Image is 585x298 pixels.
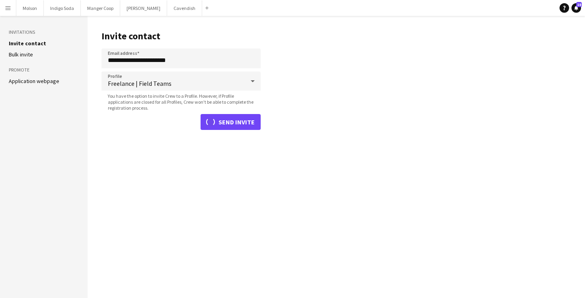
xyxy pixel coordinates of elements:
[108,79,245,87] span: Freelance | Field Teams
[9,40,46,47] a: Invite contact
[101,30,261,42] h1: Invite contact
[9,29,79,36] h3: Invitations
[571,3,581,13] a: 18
[101,93,261,111] span: You have the option to invite Crew to a Profile. However, if Profile applications are closed for ...
[9,77,59,85] a: Application webpage
[576,2,582,7] span: 18
[9,66,79,74] h3: Promote
[9,51,33,58] a: Bulk invite
[201,114,261,130] button: Send invite
[120,0,167,16] button: [PERSON_NAME]
[44,0,81,16] button: Indigo Soda
[16,0,44,16] button: Molson
[167,0,202,16] button: Cavendish
[81,0,120,16] button: Manger Coop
